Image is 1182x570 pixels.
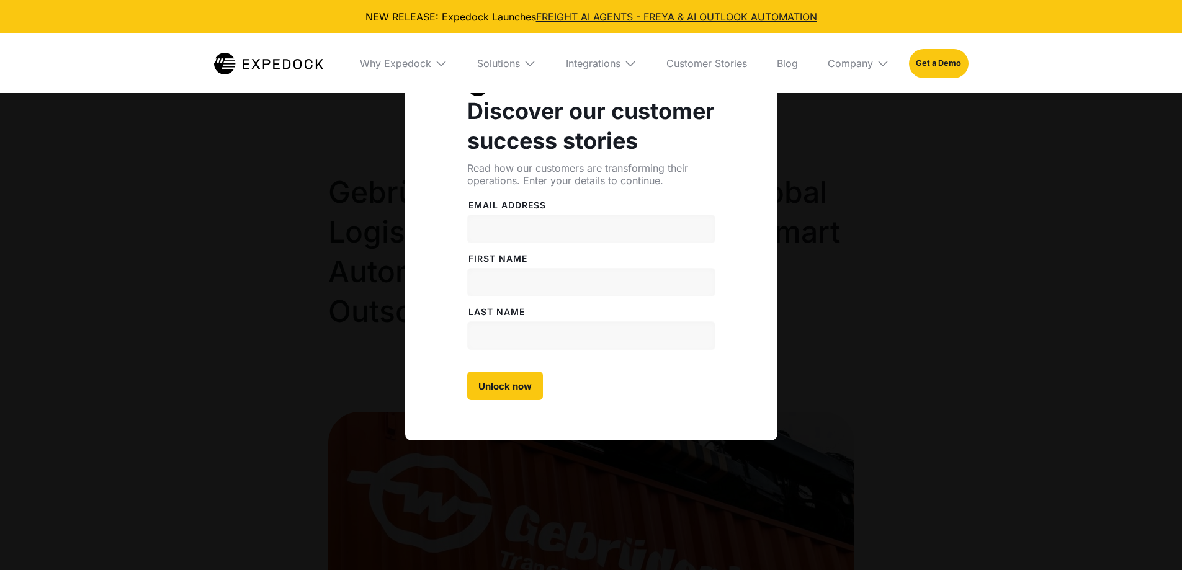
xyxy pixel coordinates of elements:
label: Email address [467,199,715,212]
div: Read how our customers are transforming their operations. Enter your details to continue. [467,162,715,187]
label: LAST NAME [467,306,715,318]
label: FiRST NAME [467,252,715,265]
strong: Discover our customer success stories [467,97,715,154]
input: Unlock now [467,372,543,400]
